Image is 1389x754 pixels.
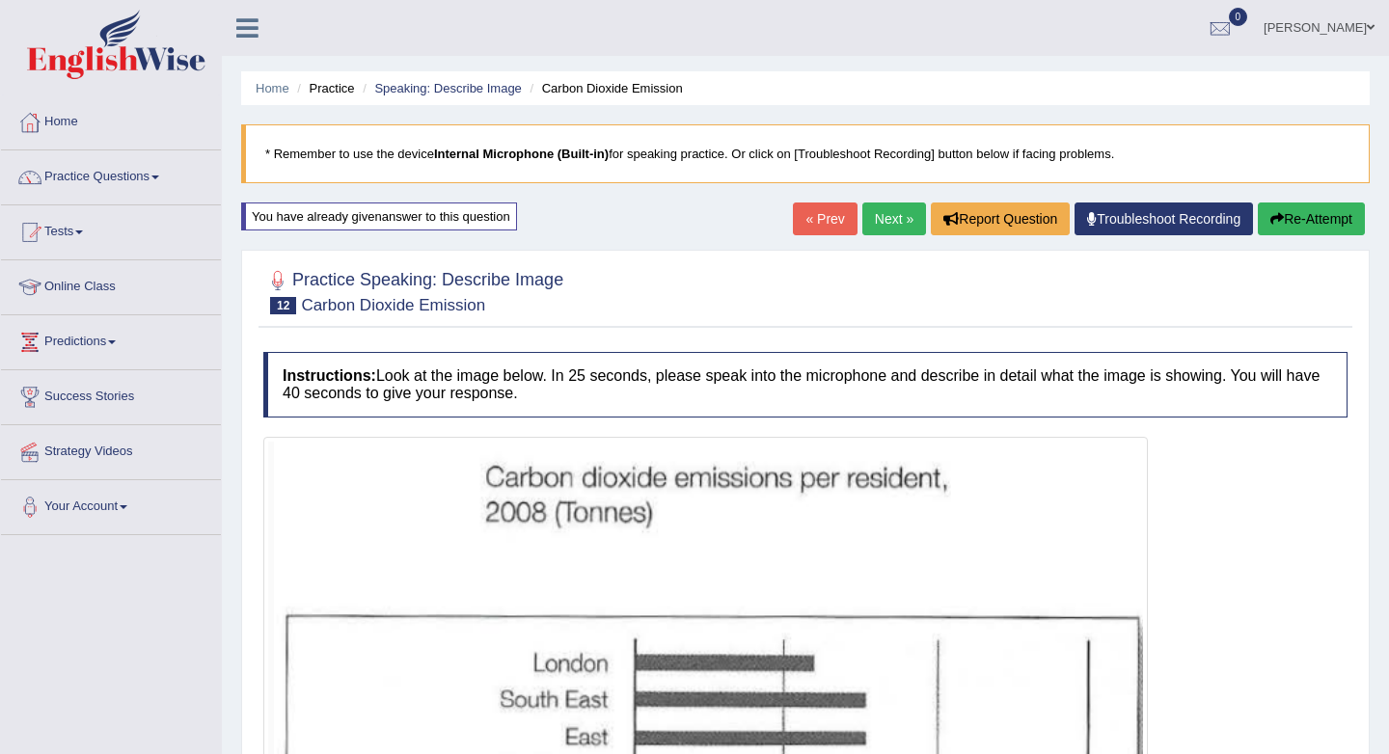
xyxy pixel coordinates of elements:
h4: Look at the image below. In 25 seconds, please speak into the microphone and describe in detail w... [263,352,1348,417]
a: Your Account [1,480,221,528]
a: Strategy Videos [1,425,221,473]
a: Speaking: Describe Image [374,81,521,95]
div: You have already given answer to this question [241,202,517,230]
a: « Prev [793,202,857,235]
li: Carbon Dioxide Emission [525,79,682,97]
a: Predictions [1,315,221,364]
a: Home [1,95,221,144]
span: 12 [270,297,296,314]
button: Re-Attempt [1258,202,1365,235]
a: Online Class [1,260,221,309]
a: Next » [862,202,926,235]
b: Internal Microphone (Built-in) [434,147,609,161]
a: Troubleshoot Recording [1075,202,1253,235]
h2: Practice Speaking: Describe Image [263,266,563,314]
a: Success Stories [1,370,221,418]
blockquote: * Remember to use the device for speaking practice. Or click on [Troubleshoot Recording] button b... [241,124,1370,183]
a: Practice Questions [1,150,221,199]
li: Practice [292,79,354,97]
a: Home [256,81,289,95]
button: Report Question [931,202,1070,235]
small: Carbon Dioxide Emission [301,296,485,314]
a: Tests [1,205,221,254]
b: Instructions: [283,367,376,384]
span: 0 [1229,8,1248,26]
